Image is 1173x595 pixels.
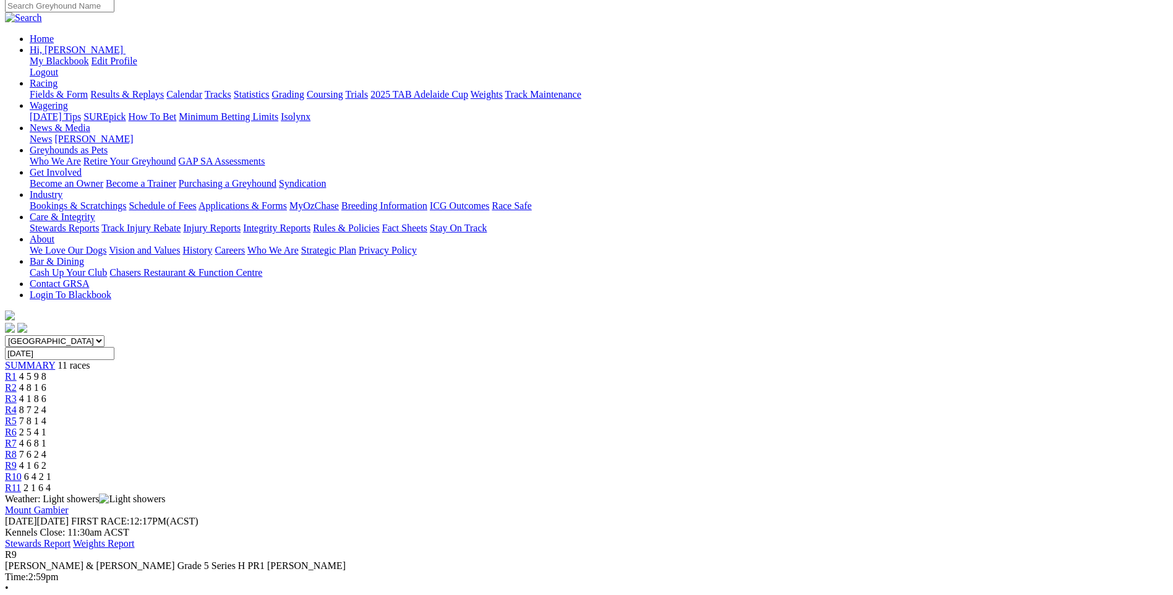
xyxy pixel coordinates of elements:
span: Time: [5,571,28,582]
a: Syndication [279,178,326,189]
a: Cash Up Your Club [30,267,107,278]
a: How To Bet [129,111,177,122]
a: Grading [272,89,304,100]
a: Breeding Information [341,200,427,211]
a: Care & Integrity [30,212,95,222]
input: Select date [5,347,114,360]
a: SUREpick [83,111,126,122]
a: R6 [5,427,17,437]
a: Bookings & Scratchings [30,200,126,211]
a: Race Safe [492,200,531,211]
span: 4 8 1 6 [19,382,46,393]
span: 4 6 8 1 [19,438,46,448]
a: Get Involved [30,167,82,178]
a: Stewards Report [5,538,70,549]
span: 2 5 4 1 [19,427,46,437]
a: Careers [215,245,245,255]
div: About [30,245,1168,256]
a: Greyhounds as Pets [30,145,108,155]
a: Who We Are [247,245,299,255]
a: Contact GRSA [30,278,89,289]
span: 12:17PM(ACST) [71,516,198,526]
a: Logout [30,67,58,77]
a: Weights [471,89,503,100]
a: Retire Your Greyhound [83,156,176,166]
a: Who We Are [30,156,81,166]
div: 2:59pm [5,571,1168,583]
a: Login To Blackbook [30,289,111,300]
a: Coursing [307,89,343,100]
a: 2025 TAB Adelaide Cup [370,89,468,100]
span: 8 7 2 4 [19,405,46,415]
div: Hi, [PERSON_NAME] [30,56,1168,78]
img: Light showers [99,494,165,505]
div: Kennels Close: 11:30am ACST [5,527,1168,538]
a: Stewards Reports [30,223,99,233]
a: R9 [5,460,17,471]
a: Racing [30,78,58,88]
a: R7 [5,438,17,448]
a: Hi, [PERSON_NAME] [30,45,126,55]
a: News & Media [30,122,90,133]
a: About [30,234,54,244]
a: Industry [30,189,62,200]
span: R1 [5,371,17,382]
a: Results & Replays [90,89,164,100]
span: 11 races [58,360,90,370]
a: Calendar [166,89,202,100]
a: My Blackbook [30,56,89,66]
a: R2 [5,382,17,393]
span: 4 5 9 8 [19,371,46,382]
div: News & Media [30,134,1168,145]
a: Isolynx [281,111,310,122]
a: Edit Profile [92,56,137,66]
img: twitter.svg [17,323,27,333]
a: Minimum Betting Limits [179,111,278,122]
a: Applications & Forms [198,200,287,211]
a: Integrity Reports [243,223,310,233]
a: Fields & Form [30,89,88,100]
a: [PERSON_NAME] [54,134,133,144]
a: ICG Outcomes [430,200,489,211]
span: 7 6 2 4 [19,449,46,460]
span: 2 1 6 4 [23,482,51,493]
a: Weights Report [73,538,135,549]
a: R3 [5,393,17,404]
span: [DATE] [5,516,37,526]
span: Hi, [PERSON_NAME] [30,45,123,55]
a: GAP SA Assessments [179,156,265,166]
span: R8 [5,449,17,460]
a: Track Maintenance [505,89,581,100]
a: Stay On Track [430,223,487,233]
a: History [182,245,212,255]
span: R9 [5,549,17,560]
a: Bar & Dining [30,256,84,267]
span: Weather: Light showers [5,494,166,504]
a: R5 [5,416,17,426]
a: Trials [345,89,368,100]
a: Purchasing a Greyhound [179,178,276,189]
a: R10 [5,471,22,482]
img: Search [5,12,42,24]
a: MyOzChase [289,200,339,211]
div: Bar & Dining [30,267,1168,278]
a: Injury Reports [183,223,241,233]
a: R11 [5,482,21,493]
a: R4 [5,405,17,415]
span: [DATE] [5,516,69,526]
a: Become an Owner [30,178,103,189]
span: 4 1 6 2 [19,460,46,471]
span: 4 1 8 6 [19,393,46,404]
a: Strategic Plan [301,245,356,255]
span: FIRST RACE: [71,516,129,526]
div: Get Involved [30,178,1168,189]
div: Care & Integrity [30,223,1168,234]
a: News [30,134,52,144]
a: SUMMARY [5,360,55,370]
